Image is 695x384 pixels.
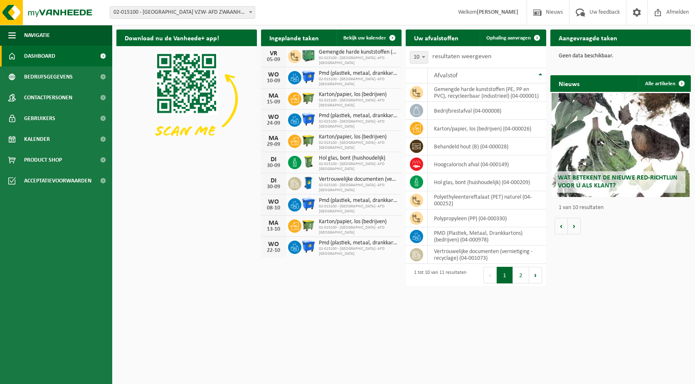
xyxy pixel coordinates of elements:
span: 02-015100 - [GEOGRAPHIC_DATA]- AFD [GEOGRAPHIC_DATA] [319,183,397,193]
div: MA [265,220,282,226]
span: 02-015100 - WESTLANDIA VZW- AFD ZWAANHOFWE - IEPER [110,7,255,18]
a: Ophaling aanvragen [480,30,545,46]
span: Product Shop [24,150,62,170]
span: 02-015100 - [GEOGRAPHIC_DATA]- AFD [GEOGRAPHIC_DATA] [319,162,397,172]
td: gemengde harde kunststoffen (PE, PP en PVC), recycleerbaar (industrieel) (04-000001) [428,84,546,102]
span: 02-015100 - [GEOGRAPHIC_DATA]- AFD [GEOGRAPHIC_DATA] [319,98,397,108]
img: WB-1100-HPE-GN-50 [301,133,315,148]
div: 08-10 [265,205,282,211]
span: 02-015100 - [GEOGRAPHIC_DATA]- AFD [GEOGRAPHIC_DATA] [319,140,397,150]
span: Afvalstof [434,72,458,79]
td: behandeld hout (B) (04-000028) [428,138,546,155]
td: vertrouwelijke documenten (vernietiging - recyclage) (04-001073) [428,246,546,264]
td: PMD (Plastiek, Metaal, Drankkartons) (bedrijven) (04-000978) [428,227,546,246]
button: 1 [497,267,513,283]
p: 1 van 10 resultaten [559,205,687,211]
label: resultaten weergeven [432,53,491,60]
div: 1 tot 10 van 11 resultaten [410,266,466,284]
span: Dashboard [24,46,55,66]
span: Bedrijfsgegevens [24,66,73,87]
td: hol glas, bont (huishoudelijk) (04-000209) [428,173,546,191]
div: WO [265,114,282,121]
div: 30-09 [265,184,282,190]
img: WB-0240-HPE-BE-09 [301,176,315,190]
h2: Download nu de Vanheede+ app! [116,30,227,46]
span: Karton/papier, los (bedrijven) [319,91,397,98]
img: WB-1100-HPE-BE-01 [301,112,315,126]
img: WB-1100-HPE-GN-50 [301,91,315,105]
img: WB-1100-HPE-GN-50 [301,218,315,232]
div: WO [265,71,282,78]
img: PB-HB-1400-HPE-GN-01 [301,49,315,63]
div: VR [265,50,282,57]
div: MA [265,93,282,99]
span: 02-015100 - [GEOGRAPHIC_DATA]- AFD [GEOGRAPHIC_DATA] [319,56,397,66]
span: Navigatie [24,25,50,46]
span: Vertrouwelijke documenten (vernietiging - recyclage) [319,176,397,183]
span: 02-015100 - WESTLANDIA VZW- AFD ZWAANHOFWE - IEPER [110,6,255,19]
a: Alle artikelen [638,75,690,92]
span: Bekijk uw kalender [343,35,386,41]
span: Gebruikers [24,108,55,129]
span: Acceptatievoorwaarden [24,170,91,191]
span: Pmd (plastiek, metaal, drankkartons) (bedrijven) [319,113,397,119]
span: 02-015100 - [GEOGRAPHIC_DATA]- AFD [GEOGRAPHIC_DATA] [319,204,397,214]
img: WB-1100-HPE-BE-01 [301,70,315,84]
a: Bekijk uw kalender [337,30,401,46]
span: Pmd (plastiek, metaal, drankkartons) (bedrijven) [319,197,397,204]
span: Karton/papier, los (bedrijven) [319,219,397,225]
span: Contactpersonen [24,87,72,108]
td: hoogcalorisch afval (04-000149) [428,155,546,173]
span: Pmd (plastiek, metaal, drankkartons) (bedrijven) [319,240,397,246]
div: 05-09 [265,57,282,63]
div: WO [265,241,282,248]
button: Previous [483,267,497,283]
div: 29-09 [265,142,282,148]
div: 22-10 [265,248,282,254]
a: Wat betekent de nieuwe RED-richtlijn voor u als klant? [552,93,689,197]
div: MA [265,135,282,142]
span: 10 [410,52,428,63]
div: WO [265,199,282,205]
td: bedrijfsrestafval (04-000008) [428,102,546,120]
div: 24-09 [265,121,282,126]
td: polyethyleentereftalaat (PET) naturel (04-000252) [428,191,546,209]
button: 2 [513,267,529,283]
p: Geen data beschikbaar. [559,53,683,59]
div: 10-09 [265,78,282,84]
span: 02-015100 - [GEOGRAPHIC_DATA]- AFD [GEOGRAPHIC_DATA] [319,77,397,87]
h2: Uw afvalstoffen [406,30,467,46]
div: 30-09 [265,163,282,169]
span: 02-015100 - [GEOGRAPHIC_DATA]- AFD [GEOGRAPHIC_DATA] [319,246,397,256]
img: WB-0240-HPE-GN-50 [301,155,315,169]
img: WB-1100-HPE-BE-01 [301,197,315,211]
img: WB-1100-HPE-BE-01 [301,239,315,254]
span: Hol glas, bont (huishoudelijk) [319,155,397,162]
h2: Aangevraagde taken [550,30,626,46]
h2: Ingeplande taken [261,30,327,46]
span: Karton/papier, los (bedrijven) [319,134,397,140]
td: karton/papier, los (bedrijven) (04-000026) [428,120,546,138]
span: Gemengde harde kunststoffen (pe, pp en pvc), recycleerbaar (industrieel) [319,49,397,56]
strong: [PERSON_NAME] [477,9,518,15]
img: Download de VHEPlus App [116,46,257,152]
span: Wat betekent de nieuwe RED-richtlijn voor u als klant? [558,175,678,189]
span: 02-015100 - [GEOGRAPHIC_DATA]- AFD [GEOGRAPHIC_DATA] [319,225,397,235]
div: 15-09 [265,99,282,105]
div: 13-10 [265,226,282,232]
button: Vorige [555,218,568,234]
span: Pmd (plastiek, metaal, drankkartons) (bedrijven) [319,70,397,77]
span: 10 [410,51,428,64]
h2: Nieuws [550,75,588,91]
span: Ophaling aanvragen [486,35,531,41]
td: polypropyleen (PP) (04-000330) [428,209,546,227]
button: Next [529,267,542,283]
span: Kalender [24,129,50,150]
div: DI [265,177,282,184]
button: Volgende [568,218,581,234]
div: DI [265,156,282,163]
span: 02-015100 - [GEOGRAPHIC_DATA]- AFD [GEOGRAPHIC_DATA] [319,119,397,129]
